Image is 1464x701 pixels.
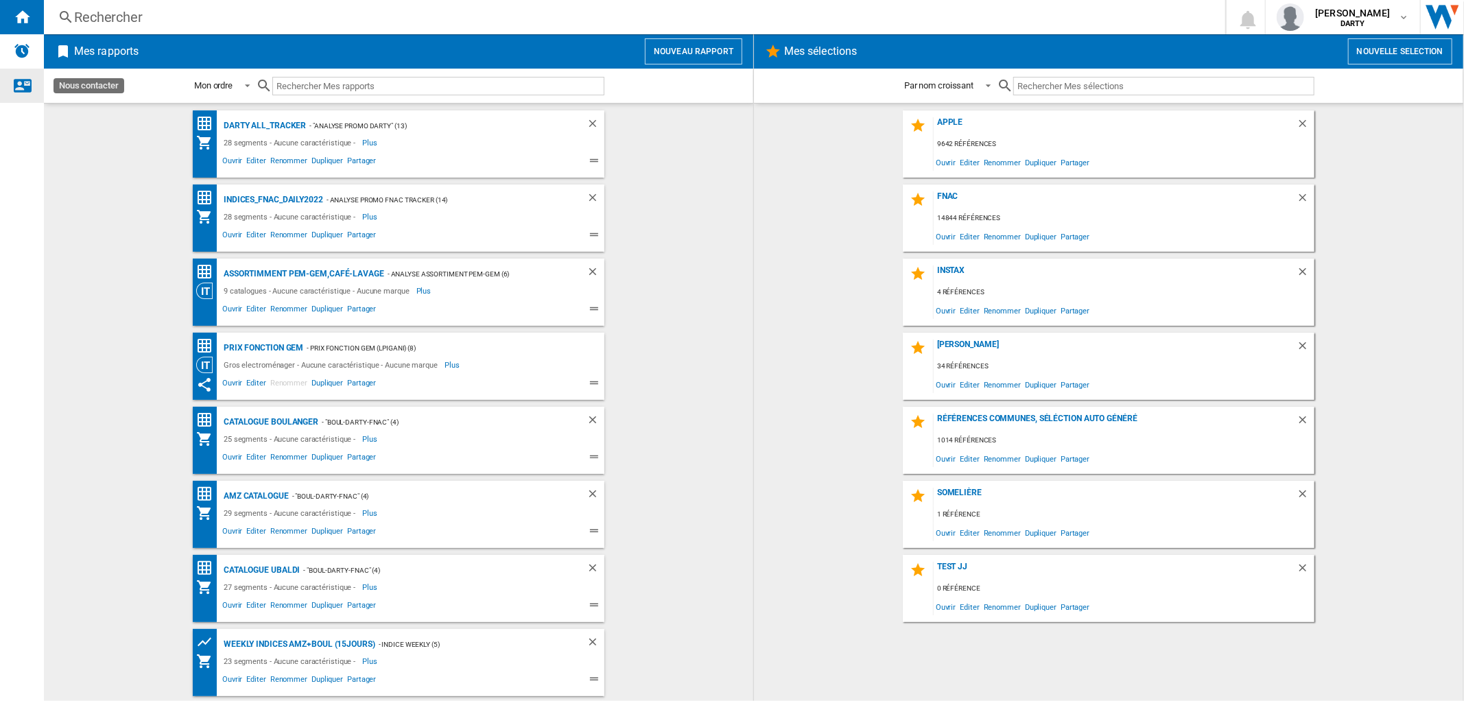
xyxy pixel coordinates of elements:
div: PRIX FONCTION GEM [220,340,303,357]
div: Gros electroménager - Aucune caractéristique - Aucune marque [220,357,445,373]
span: Renommer [268,525,309,541]
b: DARTY [1341,19,1365,28]
span: Ouvrir [220,451,244,467]
span: Partager [1059,449,1091,468]
div: 1014 références [934,432,1314,449]
span: Renommer [268,673,309,689]
span: Editer [244,377,268,393]
span: [PERSON_NAME] [1315,6,1390,20]
span: Plus [445,357,462,373]
div: - Analyse Assortiment PEM-GEM (6) [384,265,559,283]
span: Ouvrir [220,599,244,615]
div: Supprimer [587,265,604,283]
span: Editer [958,153,981,171]
span: Ouvrir [934,153,958,171]
div: Mon assortiment [196,134,220,151]
div: Weekly INDICES AMZ+BOUL (15jours) [220,636,375,653]
span: Partager [345,525,378,541]
span: Plus [362,209,379,225]
div: Supprimer [587,562,604,579]
div: - Indice Weekly (5) [375,636,559,653]
div: 28 segments - Aucune caractéristique - [220,134,362,151]
div: Matrice des prix [196,189,220,206]
div: Supprimer [587,488,604,505]
img: profile.jpg [1277,3,1304,31]
span: Dupliquer [309,525,345,541]
div: Catalogue BOULANGER [220,414,318,431]
div: AMZ Catalogue [220,488,289,505]
div: Supprimer [1297,117,1314,136]
div: Mon assortiment [196,653,220,669]
span: Editer [958,227,981,246]
div: Supprimer [587,191,604,209]
span: Ouvrir [220,525,244,541]
input: Rechercher Mes rapports [272,77,604,95]
span: Plus [416,283,434,299]
span: Renommer [268,302,309,319]
img: alerts-logo.svg [14,43,30,59]
div: - "BOUL-DARTY-FNAC" (4) [289,488,559,505]
div: - "ANALYSE PROMO DARTY" (13) [306,117,559,134]
span: Partager [1059,153,1091,171]
span: Dupliquer [309,599,345,615]
span: Partager [345,599,378,615]
span: Ouvrir [934,301,958,320]
span: Partager [345,673,378,689]
div: Supprimer [1297,191,1314,210]
span: Renommer [982,227,1023,246]
span: Dupliquer [1023,597,1059,616]
div: Matrice des prix [196,115,220,132]
div: Matrice des prix [196,560,220,577]
span: Dupliquer [1023,227,1059,246]
span: Renommer [268,154,309,171]
div: somelière [934,488,1297,506]
span: Partager [1059,375,1091,394]
span: Editer [244,228,268,245]
span: Editer [958,301,981,320]
div: Matrice des prix [196,263,220,281]
div: 14844 références [934,210,1314,227]
span: Partager [345,451,378,467]
div: Mon assortiment [196,209,220,225]
div: Supprimer [1297,414,1314,432]
span: Editer [244,525,268,541]
span: Renommer [982,153,1023,171]
div: 1 référence [934,506,1314,523]
ng-md-icon: Ce rapport a été partagé avec vous [196,377,213,393]
span: Ouvrir [220,377,244,393]
span: Ouvrir [934,597,958,616]
div: [PERSON_NAME] [934,340,1297,358]
div: - "BOUL-DARTY-FNAC" (4) [300,562,559,579]
span: Editer [244,302,268,319]
span: Renommer [982,597,1023,616]
div: 9642 références [934,136,1314,153]
span: Ouvrir [220,302,244,319]
div: 0 référence [934,580,1314,597]
div: Rechercher [74,8,1190,27]
span: Dupliquer [1023,523,1059,542]
span: Editer [244,599,268,615]
div: Tableau des prix des produits [196,634,220,651]
span: Ouvrir [934,227,958,246]
span: Renommer [268,451,309,467]
span: Dupliquer [1023,301,1059,320]
div: INDICES_FNAC_DAILY2022 [220,191,323,209]
div: 25 segments - Aucune caractéristique - [220,431,362,447]
span: Editer [244,154,268,171]
span: Renommer [982,523,1023,542]
span: Partager [345,228,378,245]
span: Plus [362,431,379,447]
span: Dupliquer [1023,449,1059,468]
span: Renommer [268,377,309,393]
div: Par nom croissant [904,80,973,91]
div: Assortimment PEM-GEM,Café-lavage [220,265,384,283]
div: FNAC [934,191,1297,210]
span: Editer [958,449,981,468]
span: Ouvrir [220,673,244,689]
div: Vision Catégorie [196,357,220,373]
span: Renommer [982,375,1023,394]
span: Editer [958,597,981,616]
div: Mon assortiment [196,431,220,447]
div: DARTY ALL_TRACKER [220,117,306,134]
span: Dupliquer [1023,153,1059,171]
